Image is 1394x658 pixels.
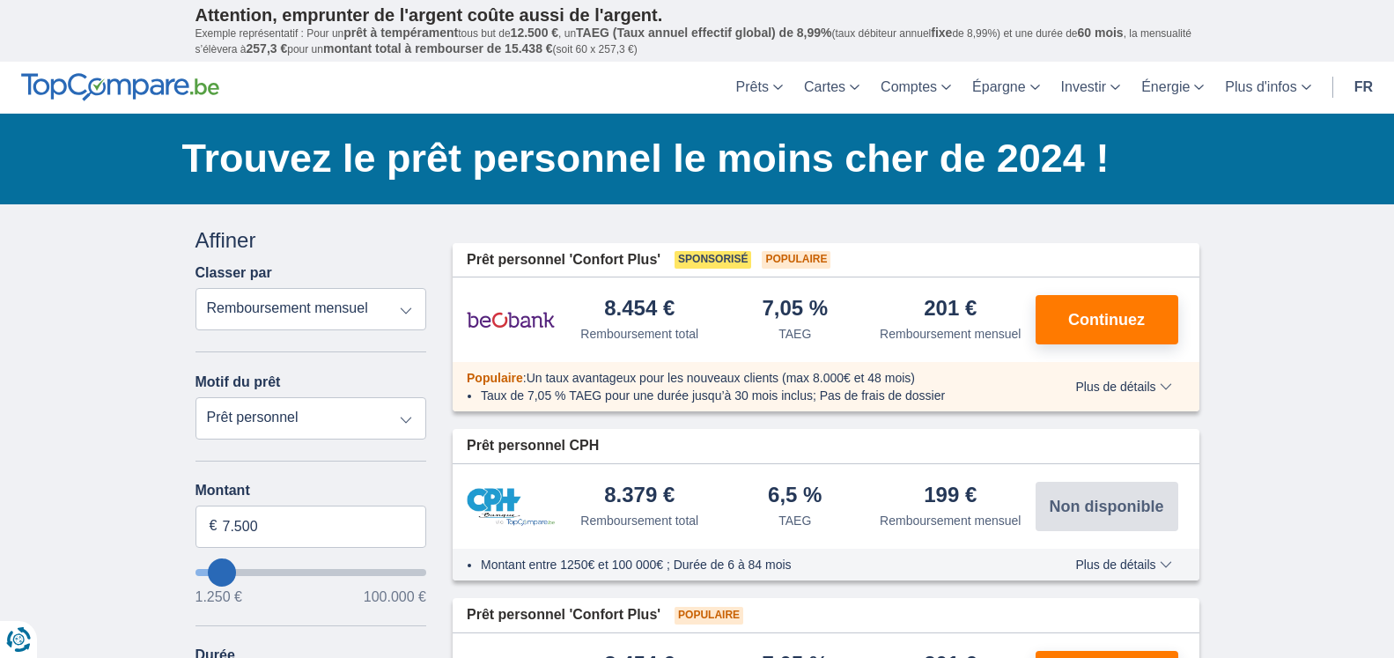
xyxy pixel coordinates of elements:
[467,436,599,456] span: Prêt personnel CPH
[762,298,828,322] div: 7,05 %
[481,387,1024,404] li: Taux de 7,05 % TAEG pour une durée jusqu’à 30 mois inclus; Pas de frais de dossier
[195,483,427,499] label: Montant
[364,590,426,604] span: 100.000 €
[1062,558,1184,572] button: Plus de détails
[726,62,793,114] a: Prêts
[931,26,952,40] span: fixe
[467,250,660,270] span: Prêt personnel 'Confort Plus'
[195,225,427,255] div: Affiner
[1131,62,1214,114] a: Énergie
[1214,62,1321,114] a: Plus d'infos
[247,41,288,55] span: 257,3 €
[778,512,811,529] div: TAEG
[870,62,962,114] a: Comptes
[453,369,1038,387] div: :
[576,26,831,40] span: TAEG (Taux annuel effectif global) de 8,99%
[580,512,698,529] div: Remboursement total
[467,605,660,625] span: Prêt personnel 'Confort Plus'
[924,298,977,322] div: 201 €
[675,251,751,269] span: Sponsorisé
[1036,295,1178,344] button: Continuez
[182,131,1199,186] h1: Trouvez le prêt personnel le moins cher de 2024 !
[467,488,555,526] img: pret personnel CPH Banque
[195,590,242,604] span: 1.250 €
[1036,482,1178,531] button: Non disponible
[962,62,1051,114] a: Épargne
[768,484,822,508] div: 6,5 %
[511,26,559,40] span: 12.500 €
[880,512,1021,529] div: Remboursement mensuel
[343,26,458,40] span: prêt à tempérament
[793,62,870,114] a: Cartes
[675,607,743,625] span: Populaire
[1075,558,1171,571] span: Plus de détails
[467,371,523,385] span: Populaire
[1051,62,1132,114] a: Investir
[21,73,219,101] img: TopCompare
[1050,499,1164,514] span: Non disponible
[195,26,1199,57] p: Exemple représentatif : Pour un tous but de , un (taux débiteur annuel de 8,99%) et une durée de ...
[604,484,675,508] div: 8.379 €
[924,484,977,508] div: 199 €
[604,298,675,322] div: 8.454 €
[1078,26,1124,40] span: 60 mois
[527,371,915,385] span: Un taux avantageux pour les nouveaux clients (max 8.000€ et 48 mois)
[1068,312,1145,328] span: Continuez
[195,4,1199,26] p: Attention, emprunter de l'argent coûte aussi de l'argent.
[210,516,218,536] span: €
[580,325,698,343] div: Remboursement total
[195,265,272,281] label: Classer par
[778,325,811,343] div: TAEG
[1075,381,1171,393] span: Plus de détails
[880,325,1021,343] div: Remboursement mensuel
[481,556,1024,573] li: Montant entre 1250€ et 100 000€ ; Durée de 6 à 84 mois
[1344,62,1383,114] a: fr
[323,41,553,55] span: montant total à rembourser de 15.438 €
[762,251,830,269] span: Populaire
[195,374,281,390] label: Motif du prêt
[1062,380,1184,394] button: Plus de détails
[467,298,555,342] img: pret personnel Beobank
[195,569,427,576] input: wantToBorrow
